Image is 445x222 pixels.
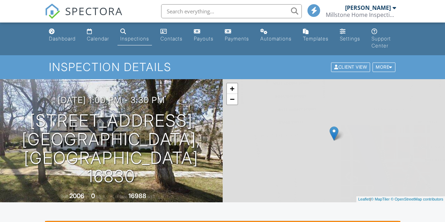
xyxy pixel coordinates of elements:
span: Built [61,194,68,199]
div: Payments [225,36,249,42]
div: Automations [260,36,292,42]
span: Lot Size [113,194,127,199]
div: Calendar [87,36,109,42]
span: sq.ft. [147,194,156,199]
div: Support Center [371,36,391,49]
input: Search everything... [161,4,302,18]
a: Calendar [84,25,112,45]
a: Zoom in [227,83,237,94]
a: SPECTORA [45,9,123,24]
div: | [356,196,445,202]
a: Leaflet [358,197,370,201]
a: Client View [330,64,372,69]
a: Support Center [369,25,399,52]
img: The Best Home Inspection Software - Spectora [45,4,60,19]
div: Contacts [160,36,183,42]
div: 0 [91,192,95,199]
div: More [373,63,395,72]
div: Payouts [194,36,214,42]
a: Dashboard [46,25,78,45]
div: Settings [340,36,360,42]
a: Payouts [191,25,216,45]
a: Templates [300,25,331,45]
h1: [STREET_ADDRESS] [GEOGRAPHIC_DATA], [GEOGRAPHIC_DATA] 16830 [11,112,211,186]
a: Contacts [158,25,185,45]
a: Inspections [117,25,152,45]
div: Dashboard [49,36,76,42]
a: © OpenStreetMap contributors [391,197,443,201]
div: 2006 [69,192,84,199]
a: Payments [222,25,252,45]
div: [PERSON_NAME] [345,4,391,11]
h1: Inspection Details [49,61,396,73]
a: Settings [337,25,363,45]
span: sq. ft. [96,194,106,199]
div: Templates [303,36,329,42]
h3: [DATE] 1:00 pm - 3:30 pm [58,95,165,105]
div: Client View [331,63,370,72]
a: Automations (Basic) [258,25,294,45]
a: Zoom out [227,94,237,104]
span: SPECTORA [65,4,123,18]
a: © MapTiler [371,197,390,201]
div: Inspections [120,36,149,42]
div: 16988 [128,192,146,199]
div: Millstone Home Inspections [326,11,396,18]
